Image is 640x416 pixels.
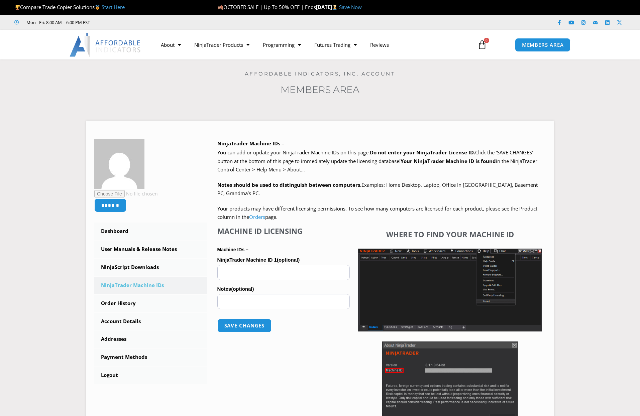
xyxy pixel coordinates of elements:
[70,33,141,57] img: LogoAI | Affordable Indicators – NinjaTrader
[95,5,100,10] img: 🥇
[217,205,537,221] span: Your products may have different licensing permissions. To see how many computers are licensed fo...
[188,37,256,52] a: NinjaTrader Products
[308,37,363,52] a: Futures Trading
[94,259,207,276] a: NinjaScript Downloads
[94,223,207,240] a: Dashboard
[249,214,265,220] a: Orders
[94,330,207,348] a: Addresses
[99,19,200,26] iframe: Customer reviews powered by Trustpilot
[14,4,125,10] span: Compare Trade Copier Solutions
[217,319,272,332] button: Save changes
[332,5,337,10] img: ⌛
[363,37,396,52] a: Reviews
[358,249,542,331] img: Screenshot 2025-01-17 1155544 | Affordable Indicators – NinjaTrader
[25,18,90,26] span: Mon - Fri: 8:00 AM – 6:00 PM EST
[154,37,470,52] nav: Menu
[217,255,350,265] label: NinjaTrader Machine ID 1
[94,349,207,366] a: Payment Methods
[217,181,361,188] strong: Notes should be used to distinguish between computers.
[217,284,350,294] label: Notes
[370,149,475,156] b: Do not enter your NinjaTrader License ID.
[245,71,396,77] a: Affordable Indicators, Inc. Account
[15,5,20,10] img: 🏆
[218,5,223,10] img: 🍂
[277,257,300,263] span: (optional)
[94,241,207,258] a: User Manuals & Release Notes
[217,181,538,197] span: Examples: Home Desktop, Laptop, Office In [GEOGRAPHIC_DATA], Basement PC, Grandma’s PC.
[94,277,207,294] a: NinjaTrader Machine IDs
[94,295,207,312] a: Order History
[522,42,564,47] span: MEMBERS AREA
[515,38,571,52] a: MEMBERS AREA
[484,38,489,43] span: 0
[102,4,125,10] a: Start Here
[316,4,339,10] strong: [DATE]
[217,149,370,156] span: You can add or update your NinjaTrader Machine IDs on this page.
[218,4,316,10] span: OCTOBER SALE | Up To 50% OFF | Ends
[217,227,350,235] h4: Machine ID Licensing
[154,37,188,52] a: About
[94,313,207,330] a: Account Details
[281,84,359,95] a: Members Area
[339,4,362,10] a: Save Now
[231,286,254,292] span: (optional)
[467,35,497,54] a: 0
[401,158,496,164] strong: Your NinjaTrader Machine ID is found
[256,37,308,52] a: Programming
[217,149,537,173] span: Click the ‘SAVE CHANGES’ button at the bottom of this page to immediately update the licensing da...
[94,139,144,189] img: 738b6f581cd7f06fbd7c57e86624f20ed5b29c2d2ab6d365dd69fbb2176216a7
[217,247,248,252] strong: Machine IDs –
[358,230,542,239] h4: Where to find your Machine ID
[94,223,207,384] nav: Account pages
[94,367,207,384] a: Logout
[217,140,284,147] b: NinjaTrader Machine IDs –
